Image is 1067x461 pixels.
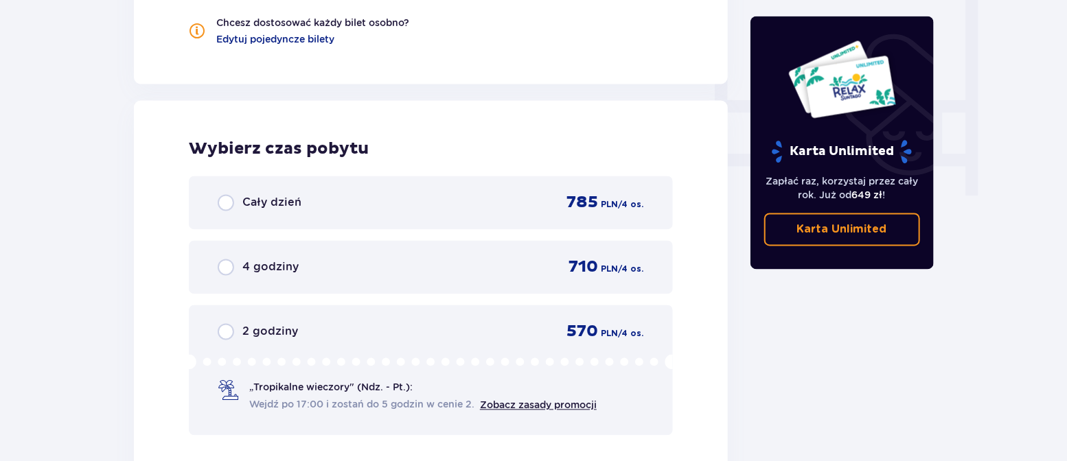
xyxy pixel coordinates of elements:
span: 649 zł [852,190,883,201]
span: PLN [601,263,619,276]
p: Karta Unlimited [770,140,913,164]
span: 570 [567,322,599,342]
p: Karta Unlimited [797,222,887,237]
a: Karta Unlimited [764,213,921,246]
img: Dwie karty całoroczne do Suntago z napisem 'UNLIMITED RELAX', na białym tle z tropikalnymi liśćmi... [788,40,897,119]
a: Zobacz zasady promocji [480,400,597,411]
h2: Wybierz czas pobytu [189,139,673,160]
span: 710 [569,257,599,278]
span: Cały dzień [242,196,301,211]
span: / 4 os. [619,328,644,340]
span: 4 godziny [242,260,299,275]
p: Zapłać raz, korzystaj przez cały rok. Już od ! [764,175,921,202]
span: 2 godziny [242,324,298,340]
span: „Tropikalne wieczory" (Ndz. - Pt.): [249,381,413,394]
span: / 4 os. [619,263,644,276]
span: 785 [567,193,599,213]
span: PLN [601,328,619,340]
span: Wejdź po 17:00 i zostań do 5 godzin w cenie 2. [249,398,474,412]
span: / 4 os. [619,199,644,211]
p: Chcesz dostosować każdy bilet osobno? [216,16,409,29]
span: PLN [601,199,619,211]
a: Edytuj pojedyncze bilety [216,32,334,46]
